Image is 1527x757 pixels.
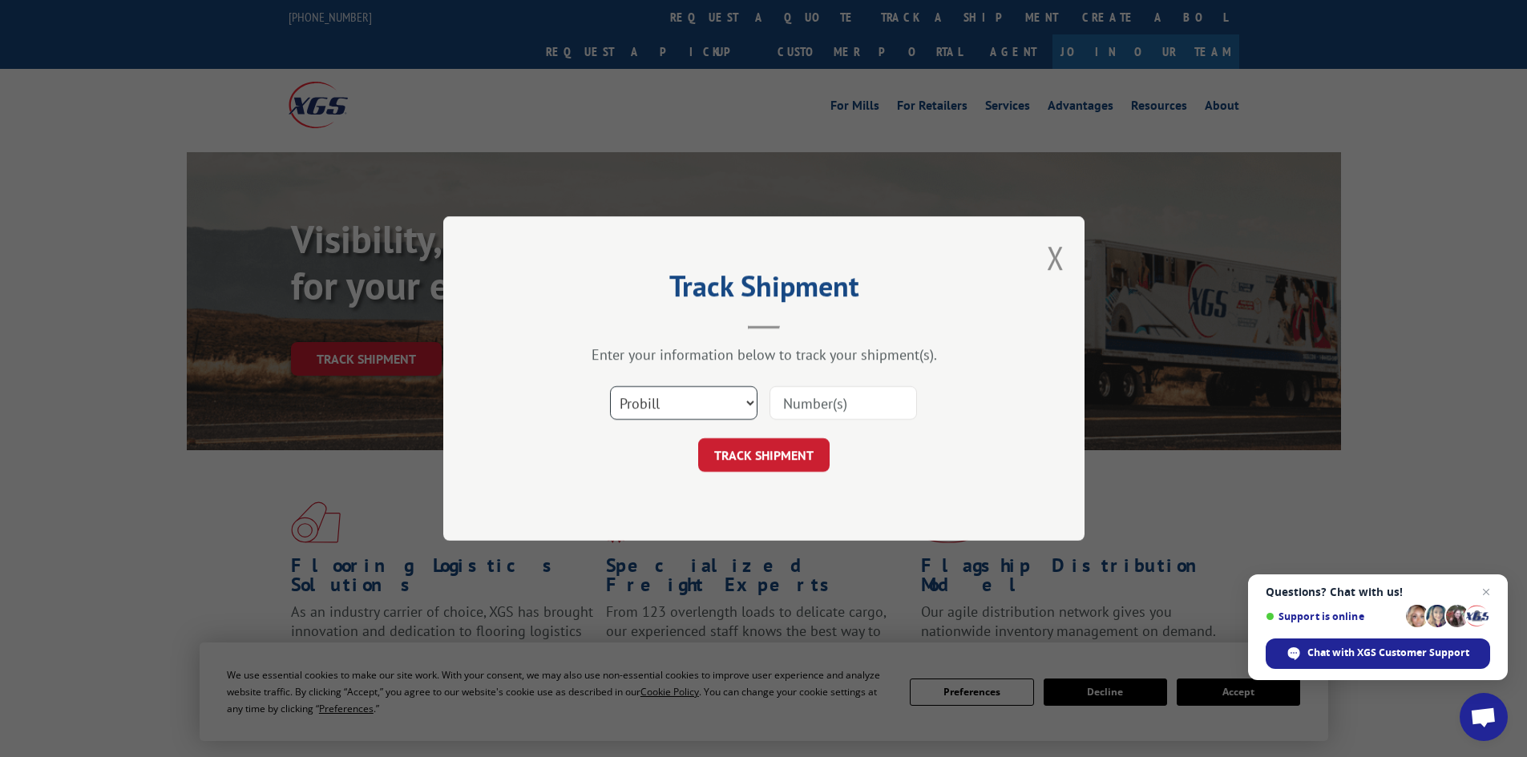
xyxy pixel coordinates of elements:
[1460,693,1508,741] div: Open chat
[1307,646,1469,660] span: Chat with XGS Customer Support
[1047,236,1064,279] button: Close modal
[698,438,830,472] button: TRACK SHIPMENT
[1266,586,1490,598] span: Questions? Chat with us!
[523,345,1004,364] div: Enter your information below to track your shipment(s).
[1266,610,1400,622] span: Support is online
[770,386,917,420] input: Number(s)
[1477,582,1496,602] span: Close chat
[1266,638,1490,669] div: Chat with XGS Customer Support
[523,275,1004,305] h2: Track Shipment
